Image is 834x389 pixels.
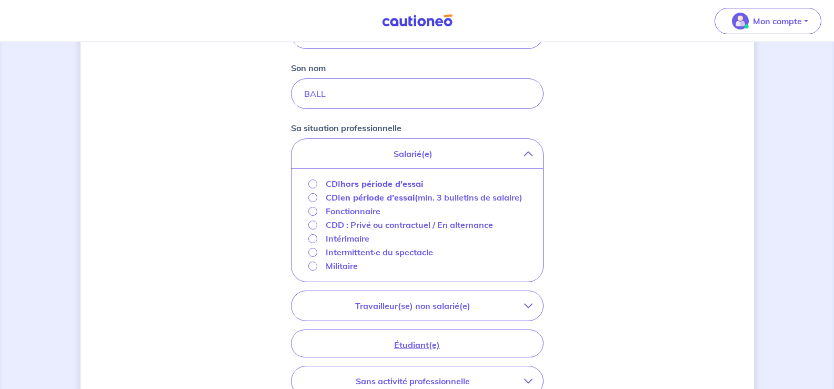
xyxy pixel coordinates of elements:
button: Étudiant(e) [291,330,544,357]
p: Militaire [326,260,358,272]
p: Travailleur(se) non salarié(e) [302,300,524,312]
p: CDD : Privé ou contractuel / En alternance [326,218,493,231]
p: Intermittent·e du spectacle [326,246,433,258]
p: Son nom [291,62,326,74]
button: Salarié(e) [292,139,543,168]
strong: en période d'essai [340,192,415,203]
button: illu_account_valid_menu.svgMon compte [715,8,821,34]
img: Cautioneo [378,14,457,27]
p: Sans activité professionnelle [302,375,524,387]
p: Salarié(e) [302,147,524,160]
img: illu_account_valid_menu.svg [732,13,749,29]
p: Intérimaire [326,232,369,245]
p: CDI (min. 3 bulletins de salaire) [326,191,522,204]
p: CDI [326,177,423,190]
p: Étudiant(e) [304,338,530,351]
input: Doe [291,78,544,109]
strong: hors période d'essai [340,178,423,189]
p: Sa situation professionnelle [291,122,401,134]
button: Travailleur(se) non salarié(e) [292,291,543,321]
p: Fonctionnaire [326,205,380,217]
p: Mon compte [753,15,802,27]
